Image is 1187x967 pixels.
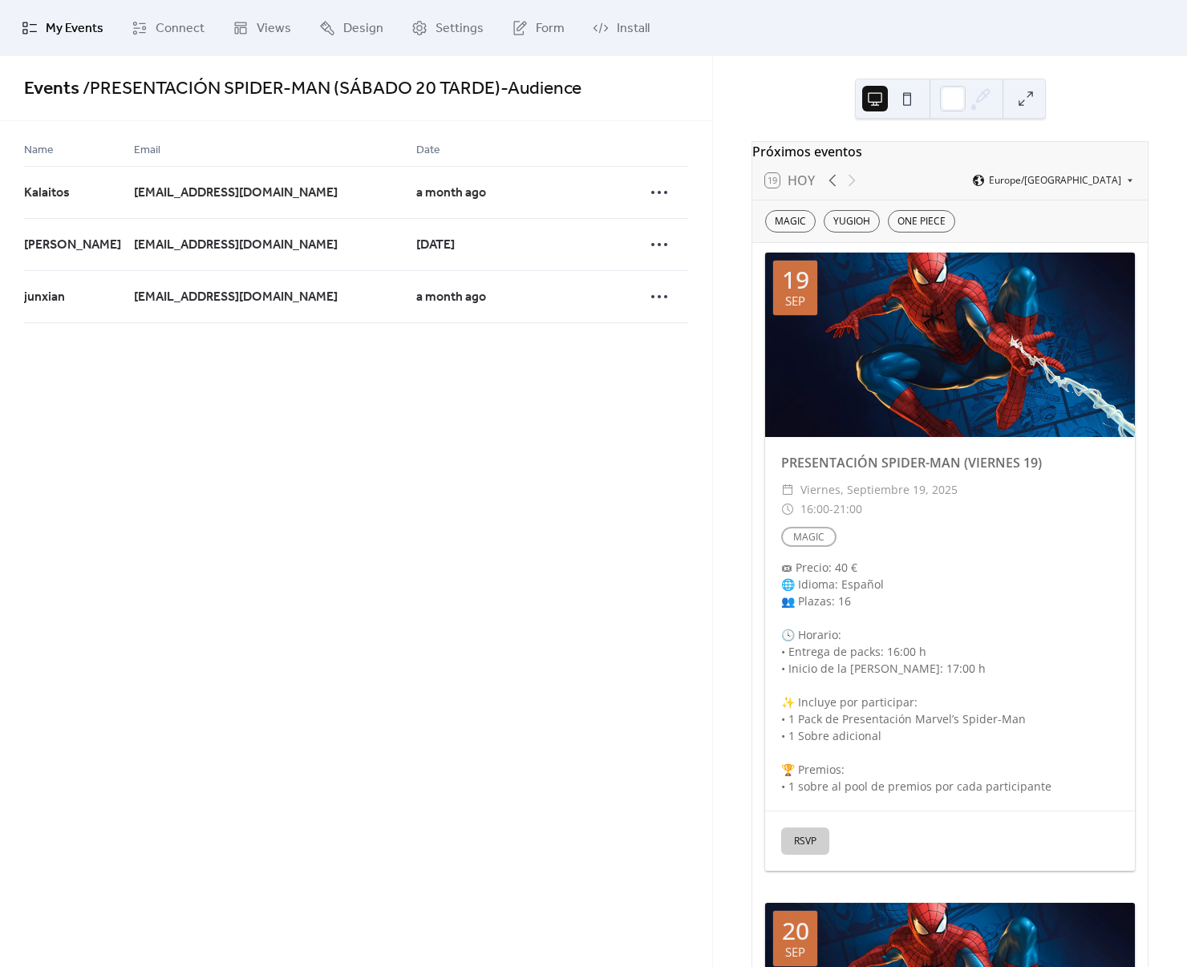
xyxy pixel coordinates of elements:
[781,480,794,500] div: ​
[307,6,395,50] a: Design
[416,236,455,255] span: [DATE]
[888,210,955,233] div: ONE PIECE
[416,288,486,307] span: a month ago
[436,19,484,38] span: Settings
[765,210,816,233] div: MAGIC
[24,71,79,107] a: Events
[134,141,160,160] span: Email
[24,288,65,307] span: junxian
[765,453,1135,472] div: PRESENTACIÓN SPIDER-MAN (VIERNES 19)
[785,295,805,307] div: sep
[989,176,1121,185] span: Europe/[GEOGRAPHIC_DATA]
[785,946,805,958] div: sep
[134,288,338,307] span: [EMAIL_ADDRESS][DOMAIN_NAME]
[24,236,121,255] span: [PERSON_NAME]
[24,141,54,160] span: Name
[343,19,383,38] span: Design
[120,6,217,50] a: Connect
[752,142,1148,161] div: Próximos eventos
[536,19,565,38] span: Form
[833,500,862,519] span: 21:00
[10,6,115,50] a: My Events
[416,141,440,160] span: Date
[782,268,809,292] div: 19
[800,480,958,500] span: viernes, septiembre 19, 2025
[399,6,496,50] a: Settings
[134,184,338,203] span: [EMAIL_ADDRESS][DOMAIN_NAME]
[79,71,581,107] span: / PRESENTACIÓN SPIDER-MAN (SÁBADO 20 TARDE) - Audience
[24,184,70,203] span: Kalaitos
[416,184,486,203] span: a month ago
[829,500,833,519] span: -
[257,19,291,38] span: Views
[617,19,650,38] span: Install
[782,919,809,943] div: 20
[221,6,303,50] a: Views
[781,827,829,855] button: RSVP
[800,500,829,519] span: 16:00
[765,559,1135,795] div: 🎟 Precio: 40 € 🌐 Idioma: Español 👥 Plazas: 16 🕓 Horario: • Entrega de packs: 16:00 h • Inicio de ...
[781,500,794,519] div: ​
[46,19,103,38] span: My Events
[134,236,338,255] span: [EMAIL_ADDRESS][DOMAIN_NAME]
[500,6,577,50] a: Form
[824,210,880,233] div: YUGIOH
[581,6,662,50] a: Install
[156,19,205,38] span: Connect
